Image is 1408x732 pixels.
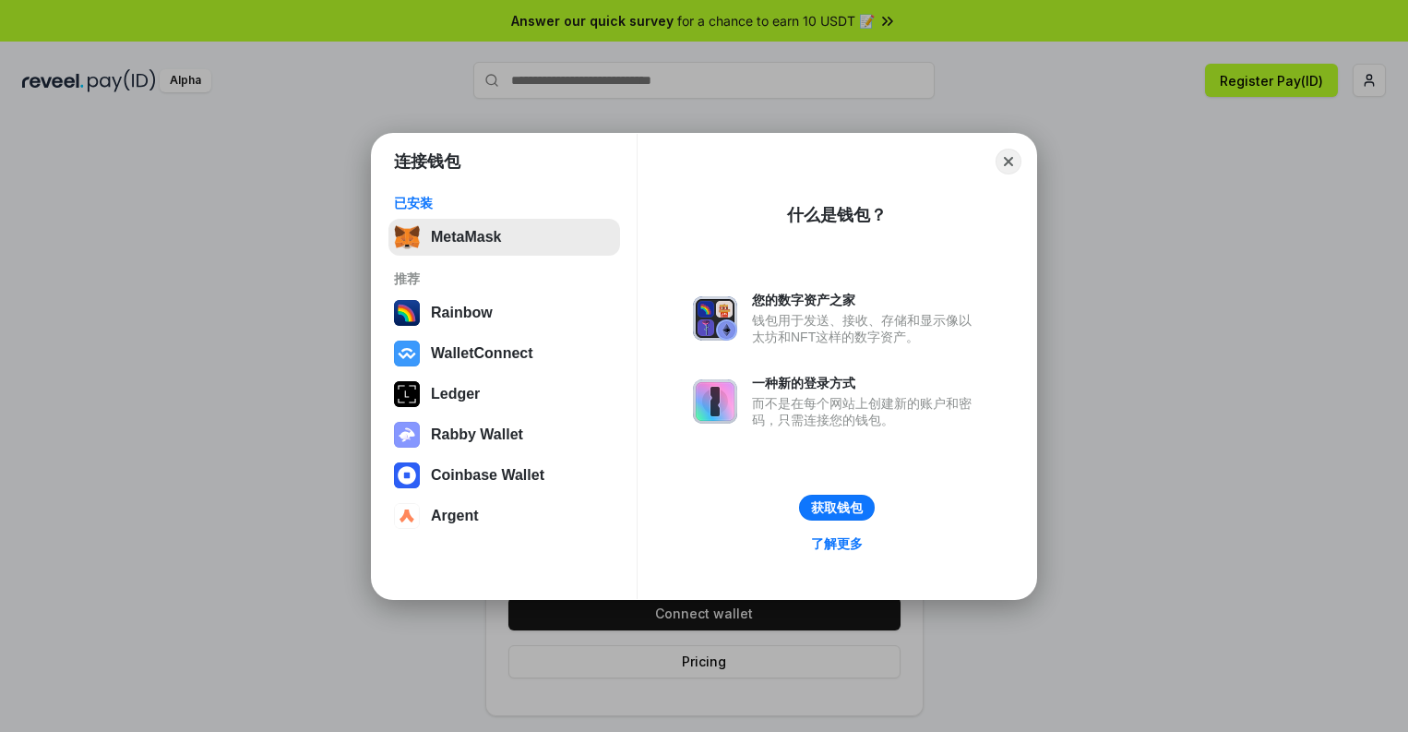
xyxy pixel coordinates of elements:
button: WalletConnect [388,335,620,372]
img: svg+xml,%3Csvg%20width%3D%2228%22%20height%3D%2228%22%20viewBox%3D%220%200%2028%2028%22%20fill%3D... [394,462,420,488]
div: 一种新的登录方式 [752,375,981,391]
div: Rabby Wallet [431,426,523,443]
img: svg+xml,%3Csvg%20xmlns%3D%22http%3A%2F%2Fwww.w3.org%2F2000%2Fsvg%22%20fill%3D%22none%22%20viewBox... [693,379,737,424]
h1: 连接钱包 [394,150,460,173]
img: svg+xml,%3Csvg%20xmlns%3D%22http%3A%2F%2Fwww.w3.org%2F2000%2Fsvg%22%20fill%3D%22none%22%20viewBox... [394,422,420,448]
div: 钱包用于发送、接收、存储和显示像以太坊和NFT这样的数字资产。 [752,312,981,345]
div: 获取钱包 [811,499,863,516]
div: 已安装 [394,195,615,211]
img: svg+xml,%3Csvg%20width%3D%22120%22%20height%3D%22120%22%20viewBox%3D%220%200%20120%20120%22%20fil... [394,300,420,326]
button: 获取钱包 [799,495,875,521]
img: svg+xml,%3Csvg%20xmlns%3D%22http%3A%2F%2Fwww.w3.org%2F2000%2Fsvg%22%20fill%3D%22none%22%20viewBox... [693,296,737,341]
button: MetaMask [388,219,620,256]
img: svg+xml,%3Csvg%20fill%3D%22none%22%20height%3D%2233%22%20viewBox%3D%220%200%2035%2033%22%20width%... [394,224,420,250]
div: 推荐 [394,270,615,287]
button: Rabby Wallet [388,416,620,453]
div: WalletConnect [431,345,533,362]
div: 而不是在每个网站上创建新的账户和密码，只需连接您的钱包。 [752,395,981,428]
button: Close [996,149,1021,174]
div: Coinbase Wallet [431,467,544,484]
img: svg+xml,%3Csvg%20width%3D%2228%22%20height%3D%2228%22%20viewBox%3D%220%200%2028%2028%22%20fill%3D... [394,503,420,529]
div: Rainbow [431,305,493,321]
div: Ledger [431,386,480,402]
div: Argent [431,508,479,524]
div: 您的数字资产之家 [752,292,981,308]
div: 了解更多 [811,535,863,552]
img: svg+xml,%3Csvg%20xmlns%3D%22http%3A%2F%2Fwww.w3.org%2F2000%2Fsvg%22%20width%3D%2228%22%20height%3... [394,381,420,407]
button: Argent [388,498,620,534]
div: MetaMask [431,229,501,246]
button: Rainbow [388,294,620,331]
button: Coinbase Wallet [388,457,620,494]
button: Ledger [388,376,620,413]
a: 了解更多 [800,532,874,556]
div: 什么是钱包？ [787,204,887,226]
img: svg+xml,%3Csvg%20width%3D%2228%22%20height%3D%2228%22%20viewBox%3D%220%200%2028%2028%22%20fill%3D... [394,341,420,366]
